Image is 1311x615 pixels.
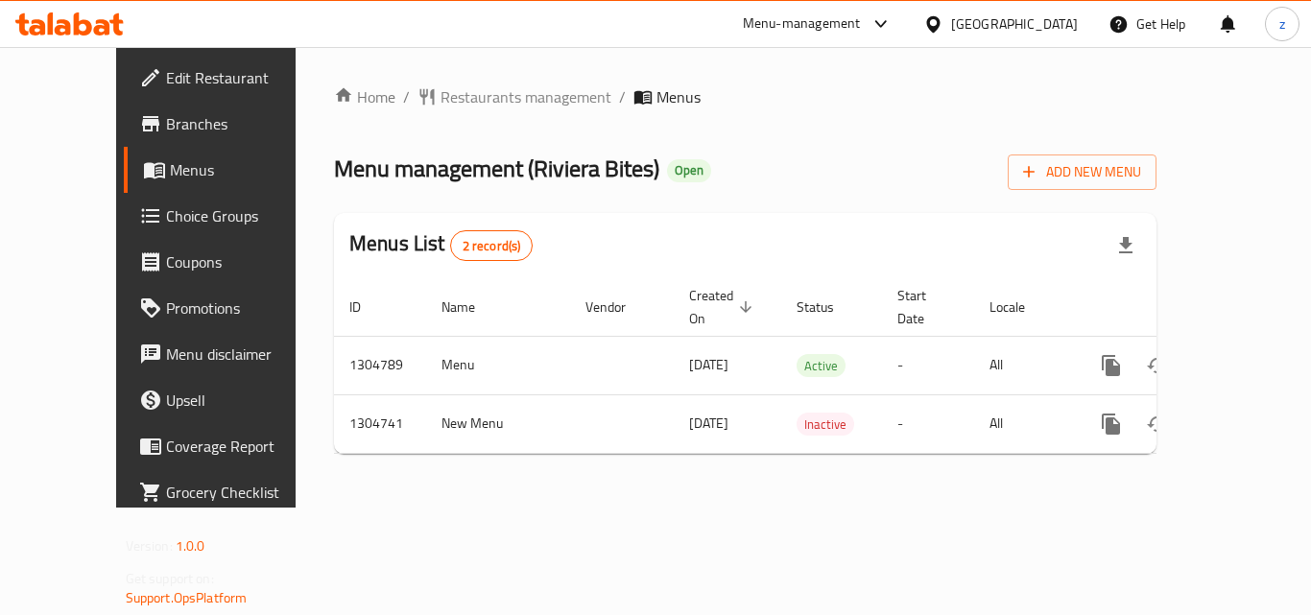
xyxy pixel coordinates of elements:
nav: breadcrumb [334,85,1156,108]
td: All [974,336,1073,394]
li: / [619,85,626,108]
span: Add New Menu [1023,160,1141,184]
span: Coupons [166,250,320,273]
span: Active [797,355,846,377]
td: All [974,394,1073,453]
span: Status [797,296,859,319]
div: Active [797,354,846,377]
span: Edit Restaurant [166,66,320,89]
h2: Menus List [349,229,533,261]
span: Inactive [797,414,854,436]
span: 1.0.0 [176,533,205,558]
a: Support.OpsPlatform [126,585,248,610]
td: New Menu [426,394,570,453]
a: Home [334,85,395,108]
span: Grocery Checklist [166,481,320,504]
span: Choice Groups [166,204,320,227]
div: Export file [1103,223,1149,269]
button: more [1088,343,1134,389]
span: Promotions [166,296,320,319]
td: 1304741 [334,394,426,453]
a: Upsell [124,377,335,423]
span: Name [441,296,500,319]
button: Change Status [1134,401,1180,447]
span: Open [667,162,711,178]
span: Coverage Report [166,435,320,458]
a: Branches [124,101,335,147]
th: Actions [1073,278,1288,337]
li: / [403,85,410,108]
a: Grocery Checklist [124,469,335,515]
span: Menu disclaimer [166,343,320,366]
span: Branches [166,112,320,135]
span: Start Date [897,284,951,330]
td: - [882,336,974,394]
a: Edit Restaurant [124,55,335,101]
span: z [1279,13,1285,35]
span: Upsell [166,389,320,412]
span: Get support on: [126,566,214,591]
button: more [1088,401,1134,447]
div: [GEOGRAPHIC_DATA] [951,13,1078,35]
div: Inactive [797,413,854,436]
span: Vendor [585,296,651,319]
span: Menus [170,158,320,181]
a: Menu disclaimer [124,331,335,377]
span: ID [349,296,386,319]
div: Menu-management [743,12,861,35]
span: Version: [126,533,173,558]
span: [DATE] [689,352,728,377]
a: Coupons [124,239,335,285]
td: 1304789 [334,336,426,394]
table: enhanced table [334,278,1288,454]
button: Add New Menu [1008,154,1156,190]
span: Locale [989,296,1050,319]
a: Restaurants management [417,85,611,108]
td: Menu [426,336,570,394]
span: Created On [689,284,758,330]
a: Menus [124,147,335,193]
div: Open [667,159,711,182]
td: - [882,394,974,453]
a: Promotions [124,285,335,331]
button: Change Status [1134,343,1180,389]
span: Menus [656,85,701,108]
a: Choice Groups [124,193,335,239]
span: Menu management ( Riviera Bites ) [334,147,659,190]
span: Restaurants management [441,85,611,108]
span: [DATE] [689,411,728,436]
a: Coverage Report [124,423,335,469]
span: 2 record(s) [451,237,533,255]
div: Total records count [450,230,534,261]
